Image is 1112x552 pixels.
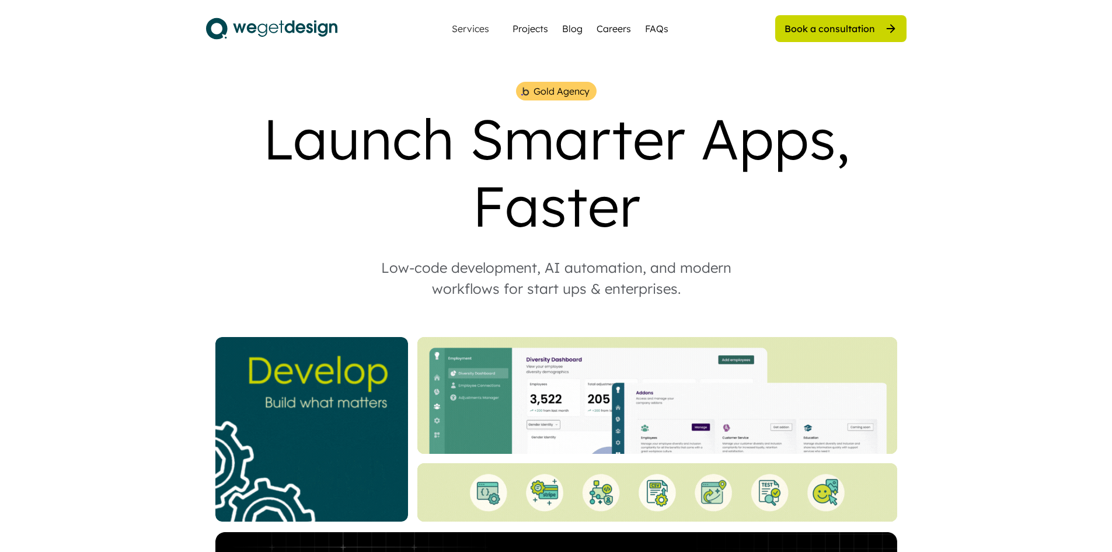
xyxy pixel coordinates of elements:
[520,86,530,97] img: bubble%201.png
[645,22,668,36] a: FAQs
[206,105,907,239] div: Launch Smarter Apps, Faster
[206,14,337,43] img: logo.svg
[562,22,583,36] a: Blog
[447,24,494,33] div: Services
[417,337,897,454] img: Website%20Landing%20%284%29.gif
[597,22,631,36] a: Careers
[513,22,548,36] a: Projects
[417,463,897,522] img: Bottom%20Landing%20%281%29.gif
[785,22,875,35] div: Book a consultation
[358,257,755,299] div: Low-code development, AI automation, and modern workflows for start ups & enterprises.
[215,337,408,522] img: _Website%20Square%20V2%20%282%29.gif
[534,84,590,98] div: Gold Agency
